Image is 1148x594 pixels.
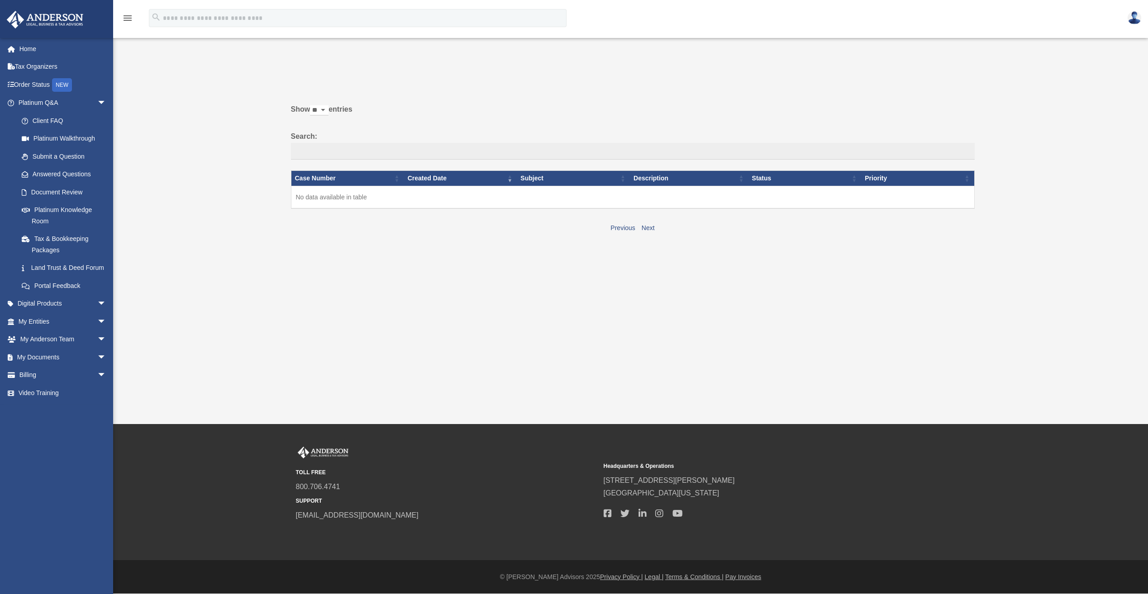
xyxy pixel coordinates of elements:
[13,259,115,277] a: Land Trust & Deed Forum
[122,13,133,24] i: menu
[296,511,419,519] a: [EMAIL_ADDRESS][DOMAIN_NAME]
[645,573,664,580] a: Legal |
[6,312,120,330] a: My Entitiesarrow_drop_down
[665,573,724,580] a: Terms & Conditions |
[725,573,761,580] a: Pay Invoices
[151,12,161,22] i: search
[97,94,115,113] span: arrow_drop_down
[4,11,86,28] img: Anderson Advisors Platinum Portal
[291,186,974,209] td: No data available in table
[6,75,120,94] a: Order StatusNEW
[291,171,404,186] th: Case Number: activate to sort column ascending
[13,112,115,130] a: Client FAQ
[861,171,974,186] th: Priority: activate to sort column ascending
[1128,11,1141,24] img: User Pic
[291,143,975,160] input: Search:
[6,58,120,76] a: Tax Organizers
[291,130,975,160] label: Search:
[13,183,115,201] a: Document Review
[604,489,719,497] a: [GEOGRAPHIC_DATA][US_STATE]
[6,348,120,366] a: My Documentsarrow_drop_down
[6,384,120,402] a: Video Training
[604,476,735,484] a: [STREET_ADDRESS][PERSON_NAME]
[13,147,115,165] a: Submit a Question
[122,16,133,24] a: menu
[97,330,115,349] span: arrow_drop_down
[13,165,111,184] a: Answered Questions
[296,447,350,458] img: Anderson Advisors Platinum Portal
[52,78,72,92] div: NEW
[296,496,597,506] small: SUPPORT
[13,277,115,295] a: Portal Feedback
[517,171,630,186] th: Subject: activate to sort column ascending
[13,130,115,148] a: Platinum Walkthrough
[13,201,115,230] a: Platinum Knowledge Room
[310,105,329,116] select: Showentries
[97,366,115,385] span: arrow_drop_down
[748,171,862,186] th: Status: activate to sort column ascending
[13,230,115,259] a: Tax & Bookkeeping Packages
[404,171,517,186] th: Created Date: activate to sort column ascending
[291,103,975,125] label: Show entries
[97,312,115,331] span: arrow_drop_down
[6,40,120,58] a: Home
[604,462,905,471] small: Headquarters & Operations
[6,94,115,112] a: Platinum Q&Aarrow_drop_down
[6,330,120,349] a: My Anderson Teamarrow_drop_down
[610,224,635,231] a: Previous
[296,468,597,477] small: TOLL FREE
[642,224,655,231] a: Next
[113,571,1148,583] div: © [PERSON_NAME] Advisors 2025
[6,295,120,313] a: Digital Productsarrow_drop_down
[296,483,340,490] a: 800.706.4741
[97,295,115,313] span: arrow_drop_down
[630,171,748,186] th: Description: activate to sort column ascending
[97,348,115,367] span: arrow_drop_down
[6,366,120,384] a: Billingarrow_drop_down
[600,573,643,580] a: Privacy Policy |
